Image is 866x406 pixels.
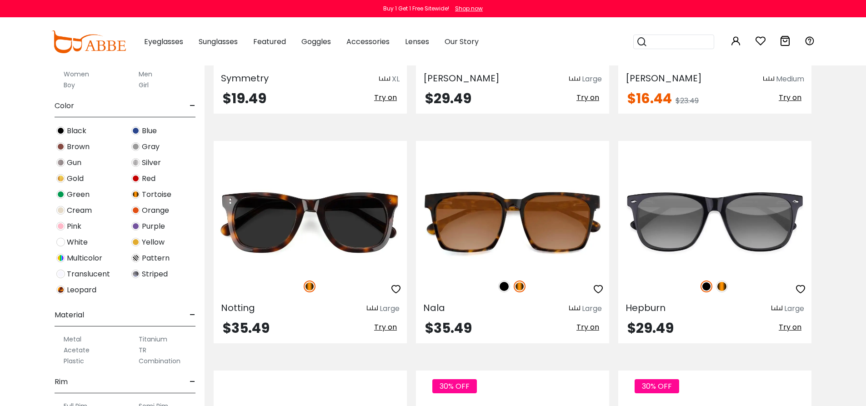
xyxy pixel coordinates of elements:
img: Gray [131,142,140,151]
img: Black [498,281,510,292]
label: Acetate [64,345,90,356]
div: Large [380,303,400,314]
div: Large [582,303,602,314]
img: Pink [56,222,65,231]
span: Pink [67,221,81,232]
img: Blue [131,126,140,135]
span: Silver [142,157,161,168]
button: Try on [574,92,602,104]
span: Sunglasses [199,36,238,47]
span: Gold [67,173,84,184]
span: Nala [423,301,445,314]
img: size ruler [379,76,390,83]
button: Try on [776,321,804,333]
div: XL [392,74,400,85]
span: Tortoise [142,189,171,200]
span: Try on [779,92,801,103]
img: Green [56,190,65,199]
img: Black Hepburn - Acetate ,Universal Bridge Fit [618,174,811,271]
span: $16.44 [627,89,672,108]
span: Cream [67,205,92,216]
button: Try on [371,321,400,333]
span: Try on [576,322,599,332]
span: Try on [374,322,397,332]
div: Medium [776,74,804,85]
span: Purple [142,221,165,232]
span: - [190,371,195,393]
span: $23.49 [676,95,699,106]
img: Tortoise [131,190,140,199]
img: size ruler [771,305,782,312]
label: Titanium [139,334,167,345]
img: Tortoise [716,281,728,292]
span: Translucent [67,269,110,280]
button: Try on [574,321,602,333]
img: size ruler [367,305,378,312]
img: White [56,238,65,246]
label: Combination [139,356,180,366]
span: Notting [221,301,255,314]
img: Tortoise [514,281,526,292]
span: [PERSON_NAME] [626,72,702,85]
label: Women [64,69,89,80]
span: Green [67,189,90,200]
span: Gray [142,141,160,152]
span: - [190,304,195,326]
button: Try on [776,92,804,104]
img: Leopard [56,286,65,294]
span: $35.49 [425,318,472,338]
img: Orange [131,206,140,215]
span: Hepburn [626,301,666,314]
div: Large [784,303,804,314]
img: Pattern [131,254,140,262]
button: Try on [371,92,400,104]
span: Material [55,304,84,326]
img: Silver [131,158,140,167]
span: Blue [142,125,157,136]
span: Multicolor [67,253,102,264]
img: Gun [56,158,65,167]
label: Girl [139,80,149,90]
img: size ruler [569,76,580,83]
label: TR [139,345,146,356]
img: Black [701,281,712,292]
img: Tortoise Nala - Acetate ,Universal Bridge Fit [416,174,609,271]
span: Gun [67,157,81,168]
label: Men [139,69,152,80]
span: Orange [142,205,169,216]
label: Boy [64,80,75,90]
span: $19.49 [223,89,266,108]
div: Shop now [455,5,483,13]
span: White [67,237,88,248]
img: Translucent [56,270,65,278]
img: Purple [131,222,140,231]
span: Goggles [301,36,331,47]
span: Leopard [67,285,96,296]
div: Large [582,74,602,85]
span: - [190,95,195,117]
img: Black [56,126,65,135]
a: Shop now [451,5,483,12]
span: Yellow [142,237,165,248]
img: Tortoise [304,281,315,292]
span: Symmetry [221,72,269,85]
img: abbeglasses.com [51,30,126,53]
span: Try on [576,92,599,103]
span: Color [55,95,74,117]
img: Striped [131,270,140,278]
span: Our Story [445,36,479,47]
img: Tortoise Notting - Acetate ,Universal Bridge Fit [214,174,407,271]
img: Yellow [131,238,140,246]
span: Featured [253,36,286,47]
span: Accessories [346,36,390,47]
img: Red [131,174,140,183]
span: Eyeglasses [144,36,183,47]
span: Try on [374,92,397,103]
img: Multicolor [56,254,65,262]
label: Plastic [64,356,84,366]
span: Lenses [405,36,429,47]
span: Red [142,173,155,184]
span: Try on [779,322,801,332]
